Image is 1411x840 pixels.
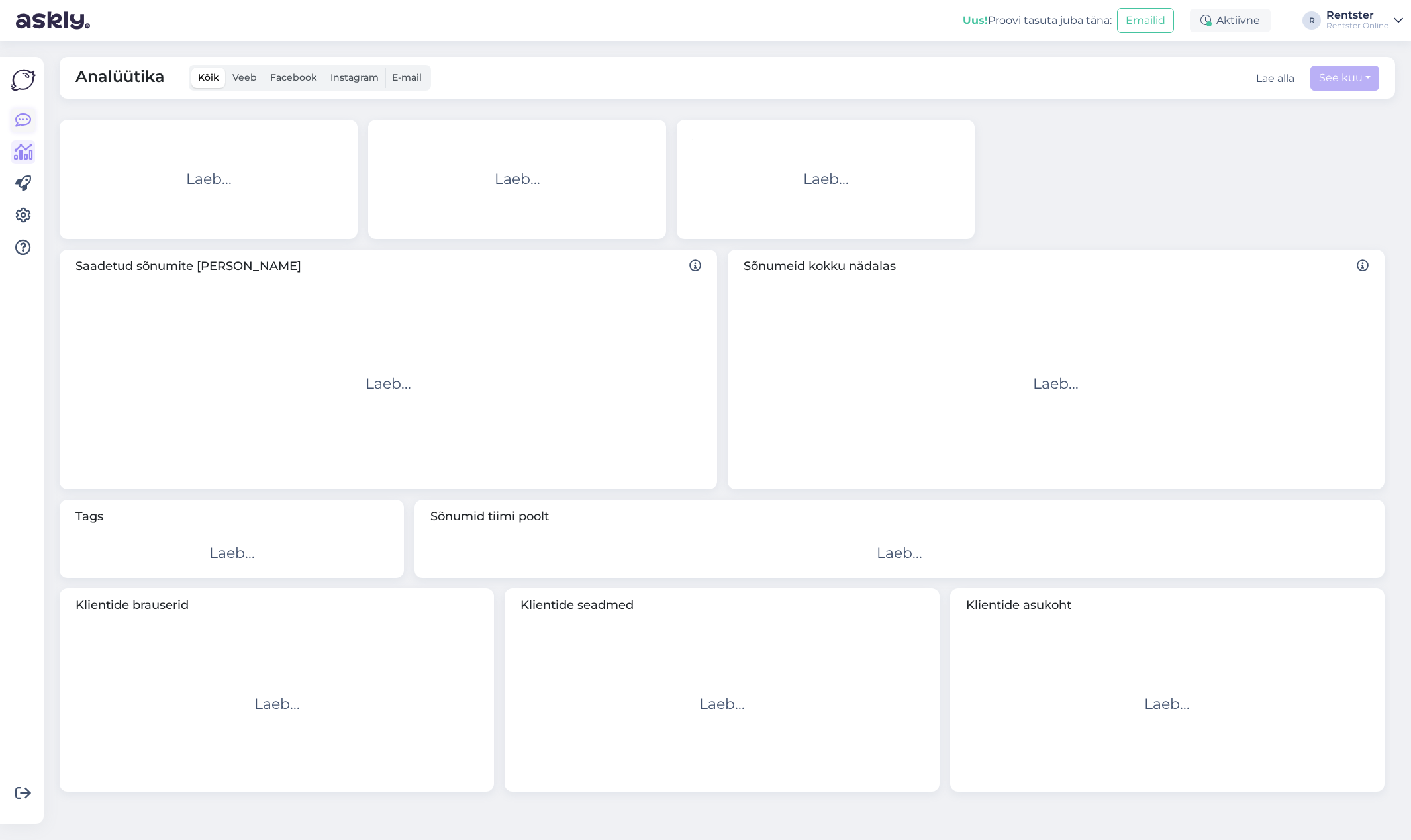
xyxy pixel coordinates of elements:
[1144,693,1190,715] div: Laeb...
[803,168,849,190] div: Laeb...
[1326,10,1388,21] div: Rentster
[1310,66,1379,91] button: See kuu
[75,596,478,614] span: Klientide brauserid
[1117,8,1174,33] button: Emailid
[699,693,745,715] div: Laeb...
[1033,373,1079,395] div: Laeb...
[520,596,923,614] span: Klientide seadmed
[495,168,540,190] div: Laeb...
[744,257,1369,275] span: Sõnumeid kokku nädalas
[877,542,922,564] div: Laeb...
[75,257,701,275] span: Saadetud sõnumite [PERSON_NAME]
[365,373,411,395] div: Laeb...
[1326,21,1388,31] div: Rentster Online
[254,693,300,715] div: Laeb...
[1326,10,1403,31] a: RentsterRentster Online
[209,542,255,564] div: Laeb...
[270,71,317,83] span: Facebook
[963,14,988,26] b: Uus!
[11,68,36,93] img: Askly Logo
[963,13,1112,28] div: Proovi tasuta juba täna:
[1256,71,1294,87] button: Lae alla
[392,71,422,83] span: E-mail
[966,596,1369,614] span: Klientide asukoht
[1302,11,1321,30] div: R
[330,71,379,83] span: Instagram
[198,71,219,83] span: Kõik
[75,65,165,91] span: Analüütika
[186,168,232,190] div: Laeb...
[430,508,1369,526] span: Sõnumid tiimi poolt
[1190,9,1271,32] div: Aktiivne
[232,71,257,83] span: Veeb
[75,508,388,526] span: Tags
